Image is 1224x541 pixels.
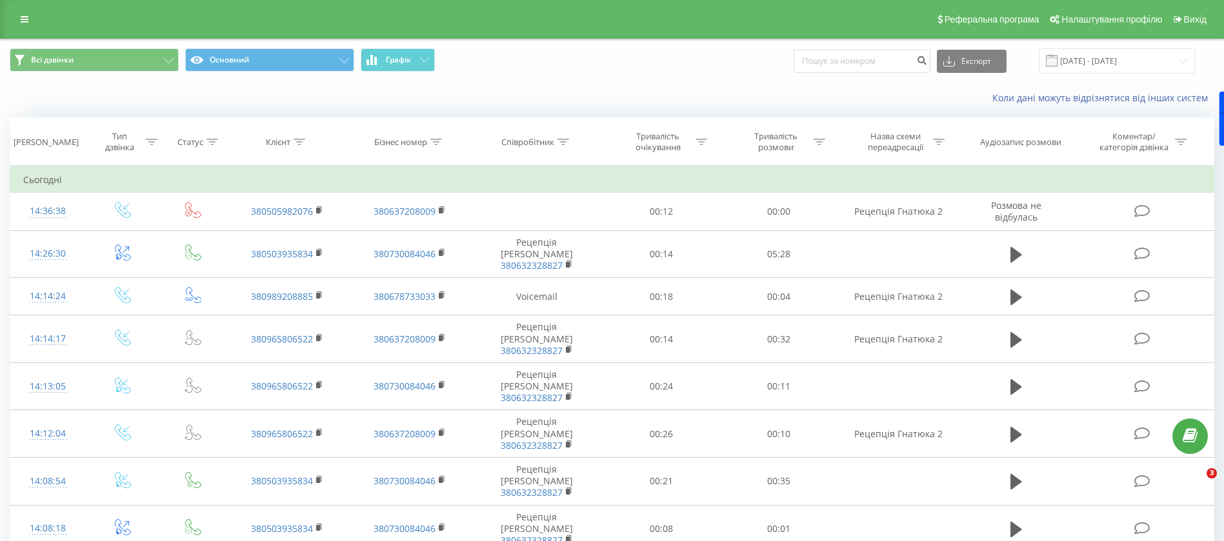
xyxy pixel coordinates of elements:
[251,333,313,345] a: 380965806522
[471,362,603,410] td: Рецепція [PERSON_NAME]
[361,48,435,72] button: Графік
[623,131,692,153] div: Тривалість очікування
[603,230,720,278] td: 00:14
[1180,468,1211,499] iframe: Intercom live chat
[501,344,563,357] a: 380632328827
[374,290,436,302] a: 380678733033
[185,48,354,72] button: Основний
[992,92,1214,104] a: Коли дані можуть відрізнятися вiд інших систем
[720,458,838,506] td: 00:35
[501,486,563,498] a: 380632328827
[1207,468,1217,478] span: 3
[97,131,143,153] div: Тип дзвінка
[720,193,838,230] td: 00:00
[251,205,313,217] a: 380505982076
[980,137,1061,148] div: Аудіозапис розмови
[374,428,436,440] a: 380637208009
[501,391,563,404] a: 380632328827
[471,315,603,363] td: Рецепція [PERSON_NAME]
[471,458,603,506] td: Рецепція [PERSON_NAME]
[720,278,838,315] td: 00:04
[720,410,838,458] td: 00:10
[374,205,436,217] a: 380637208009
[251,475,313,487] a: 380503935834
[1096,131,1172,153] div: Коментар/категорія дзвінка
[603,315,720,363] td: 00:14
[471,278,603,315] td: Voicemail
[720,362,838,410] td: 00:11
[945,14,1039,25] span: Реферальна програма
[794,50,930,73] input: Пошук за номером
[374,522,436,535] a: 380730084046
[501,259,563,271] a: 380632328827
[374,380,436,392] a: 380730084046
[10,48,179,72] button: Всі дзвінки
[861,131,930,153] div: Назва схеми переадресації
[838,193,959,230] td: Рецепція Гнатюка 2
[386,55,411,64] span: Графік
[251,428,313,440] a: 380965806522
[501,137,554,148] div: Співробітник
[838,315,959,363] td: Рецепція Гнатюка 2
[838,278,959,315] td: Рецепція Гнатюка 2
[603,278,720,315] td: 00:18
[471,230,603,278] td: Рецепція [PERSON_NAME]
[741,131,810,153] div: Тривалість розмови
[501,439,563,451] a: 380632328827
[1061,14,1162,25] span: Налаштування профілю
[251,290,313,302] a: 380989208885
[471,410,603,458] td: Рецепція [PERSON_NAME]
[374,137,427,148] div: Бізнес номер
[251,248,313,260] a: 380503935834
[177,137,203,148] div: Статус
[720,230,838,278] td: 05:28
[603,410,720,458] td: 00:26
[14,137,79,148] div: [PERSON_NAME]
[23,284,72,309] div: 14:14:24
[374,475,436,487] a: 380730084046
[1184,14,1207,25] span: Вихід
[23,326,72,351] div: 14:14:17
[720,315,838,363] td: 00:32
[937,50,1007,73] button: Експорт
[23,516,72,541] div: 14:08:18
[266,137,290,148] div: Клієнт
[23,469,72,494] div: 14:08:54
[23,374,72,399] div: 14:13:05
[603,362,720,410] td: 00:24
[838,410,959,458] td: Рецепція Гнатюка 2
[31,55,74,65] span: Всі дзвінки
[603,193,720,230] td: 00:12
[374,333,436,345] a: 380637208009
[23,421,72,446] div: 14:12:04
[251,380,313,392] a: 380965806522
[23,241,72,266] div: 14:26:30
[991,199,1041,223] span: Розмова не відбулась
[603,458,720,506] td: 00:21
[374,248,436,260] a: 380730084046
[251,522,313,535] a: 380503935834
[10,167,1214,193] td: Сьогодні
[23,199,72,224] div: 14:36:38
